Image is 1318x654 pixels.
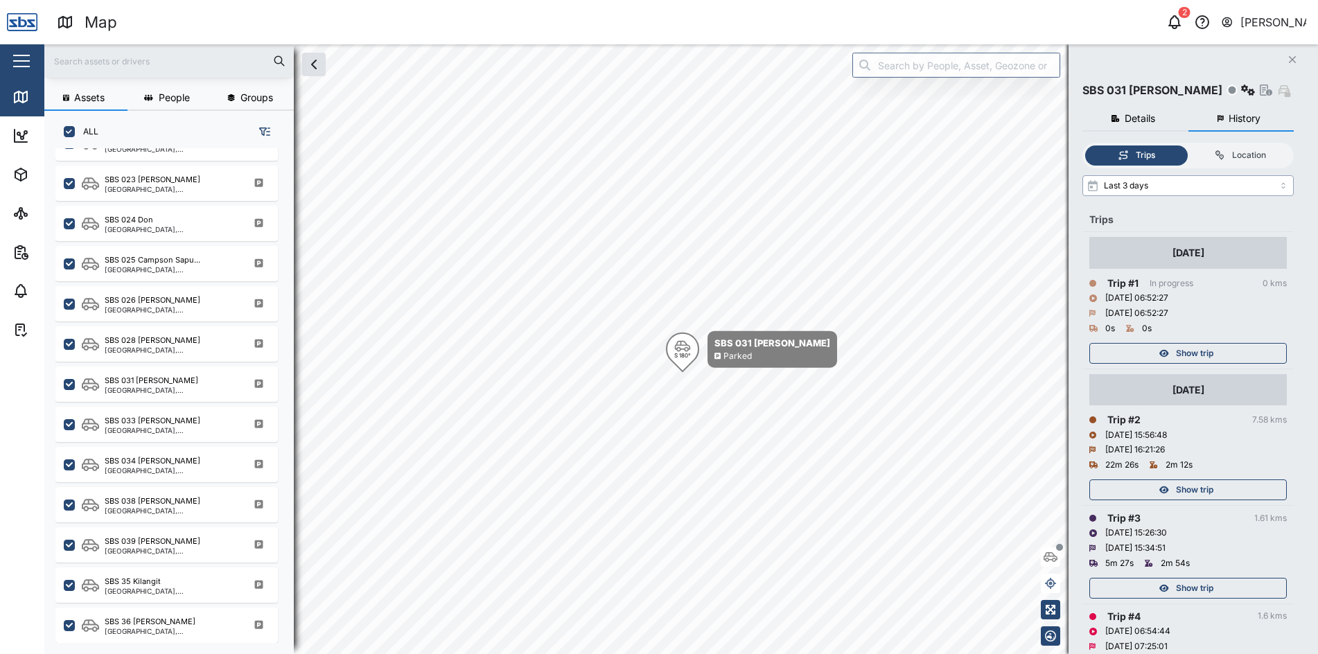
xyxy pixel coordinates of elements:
div: 2m 54s [1161,557,1190,570]
div: SBS 038 [PERSON_NAME] [105,495,200,507]
div: SBS 35 Kilangit [105,576,161,587]
span: Groups [240,93,273,103]
span: Assets [74,93,105,103]
div: [DATE] 06:52:27 [1105,307,1168,320]
div: [GEOGRAPHIC_DATA], [GEOGRAPHIC_DATA] [105,226,237,233]
div: Trip # 1 [1107,276,1139,291]
div: [DATE] [1172,245,1204,260]
span: Show trip [1176,344,1213,363]
div: SBS 034 [PERSON_NAME] [105,455,200,467]
div: [GEOGRAPHIC_DATA], [GEOGRAPHIC_DATA] [105,507,237,514]
span: History [1229,114,1260,123]
div: [GEOGRAPHIC_DATA], [GEOGRAPHIC_DATA] [105,346,237,353]
div: SBS 025 Campson Sapu... [105,254,200,266]
label: ALL [75,126,98,137]
div: SBS 033 [PERSON_NAME] [105,415,200,427]
div: Map [85,10,117,35]
div: [DATE] 15:34:51 [1105,542,1166,555]
div: 0 kms [1263,277,1287,290]
span: Show trip [1176,578,1213,598]
div: Tasks [36,322,74,337]
img: Main Logo [7,7,37,37]
div: Reports [36,245,83,260]
div: Trips [1136,149,1155,162]
div: [DATE] 15:56:48 [1105,429,1167,442]
div: [GEOGRAPHIC_DATA], [GEOGRAPHIC_DATA] [105,145,237,152]
div: [GEOGRAPHIC_DATA], [GEOGRAPHIC_DATA] [105,266,237,273]
div: 7.58 kms [1252,414,1287,427]
div: SBS 026 [PERSON_NAME] [105,294,200,306]
button: Show trip [1089,343,1287,364]
div: In progress [1150,277,1193,290]
div: [DATE] 06:54:44 [1105,625,1170,638]
div: [GEOGRAPHIC_DATA], [GEOGRAPHIC_DATA] [105,306,237,313]
div: 22m 26s [1105,459,1139,472]
div: [GEOGRAPHIC_DATA], [GEOGRAPHIC_DATA] [105,547,237,554]
div: Trip # 2 [1107,412,1141,427]
span: Show trip [1176,480,1213,500]
div: [DATE] 15:26:30 [1105,527,1167,540]
div: SBS 028 [PERSON_NAME] [105,335,200,346]
div: [GEOGRAPHIC_DATA], [GEOGRAPHIC_DATA] [105,628,237,635]
div: 5m 27s [1105,557,1134,570]
div: grid [55,148,293,643]
div: [GEOGRAPHIC_DATA], [GEOGRAPHIC_DATA] [105,186,237,193]
div: Parked [723,350,752,363]
div: [GEOGRAPHIC_DATA], [GEOGRAPHIC_DATA] [105,427,237,434]
input: Search by People, Asset, Geozone or Place [852,53,1060,78]
div: Map [36,89,67,105]
span: People [159,93,190,103]
div: SBS 039 [PERSON_NAME] [105,536,200,547]
span: Details [1125,114,1155,123]
div: Trip # 3 [1107,511,1141,526]
div: [DATE] 16:21:26 [1105,443,1165,457]
button: [PERSON_NAME] [1220,12,1307,32]
div: 0s [1105,322,1115,335]
div: 1.61 kms [1254,512,1287,525]
div: 2m 12s [1166,459,1193,472]
div: [DATE] 07:25:01 [1105,640,1168,653]
div: Trip # 4 [1107,609,1141,624]
div: [DATE] [1172,382,1204,398]
div: [GEOGRAPHIC_DATA], [GEOGRAPHIC_DATA] [105,467,237,474]
input: Search assets or drivers [53,51,285,71]
div: [GEOGRAPHIC_DATA], [GEOGRAPHIC_DATA] [105,387,237,394]
div: 2 [1179,7,1190,18]
div: S 180° [674,353,691,358]
input: Select range [1082,175,1294,196]
div: Dashboard [36,128,98,143]
button: Show trip [1089,578,1287,599]
div: [PERSON_NAME] [1240,14,1307,31]
div: Location [1232,149,1266,162]
div: SBS 031 [PERSON_NAME] [714,336,830,350]
div: Alarms [36,283,79,299]
div: 0s [1142,322,1152,335]
div: SBS 031 [PERSON_NAME] [1082,82,1222,99]
div: SBS 36 [PERSON_NAME] [105,616,195,628]
div: Sites [36,206,69,221]
div: 1.6 kms [1258,610,1287,623]
div: Assets [36,167,79,182]
div: Trips [1089,212,1287,227]
canvas: Map [44,44,1318,654]
div: SBS 023 [PERSON_NAME] [105,174,200,186]
div: SBS 024 Don [105,214,153,226]
div: Map marker [666,331,837,368]
div: SBS 031 [PERSON_NAME] [105,375,198,387]
div: [DATE] 06:52:27 [1105,292,1168,305]
button: Show trip [1089,479,1287,500]
div: [GEOGRAPHIC_DATA], [GEOGRAPHIC_DATA] [105,587,237,594]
